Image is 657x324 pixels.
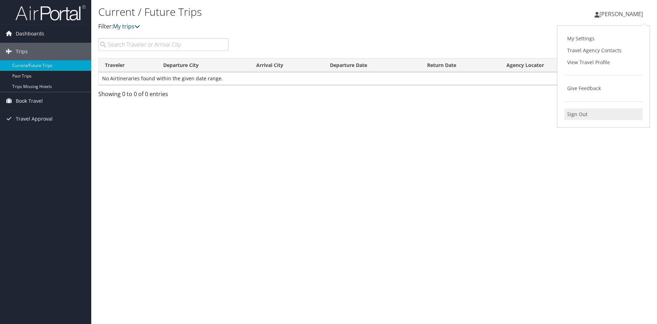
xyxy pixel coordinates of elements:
img: airportal-logo.png [15,5,86,21]
a: [PERSON_NAME] [595,4,650,25]
p: Filter: [98,22,466,31]
th: Departure Date: activate to sort column descending [324,59,421,72]
a: My trips [113,22,140,30]
span: Travel Approval [16,110,53,128]
input: Search Traveler or Arrival City [98,38,228,51]
th: Traveler: activate to sort column ascending [99,59,157,72]
span: Trips [16,43,28,60]
span: Dashboards [16,25,44,42]
a: Give Feedback [564,82,643,94]
a: View Travel Profile [564,56,643,68]
h1: Current / Future Trips [98,5,466,19]
th: Arrival City: activate to sort column ascending [250,59,324,72]
th: Departure City: activate to sort column ascending [157,59,250,72]
a: Travel Agency Contacts [564,45,643,56]
th: Return Date: activate to sort column ascending [421,59,500,72]
span: Book Travel [16,92,43,110]
a: Sign Out [564,108,643,120]
td: No Airtineraries found within the given date range. [99,72,650,85]
th: Agency Locator: activate to sort column ascending [500,59,596,72]
a: My Settings [564,33,643,45]
span: [PERSON_NAME] [599,10,643,18]
div: Showing 0 to 0 of 0 entries [98,90,228,102]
